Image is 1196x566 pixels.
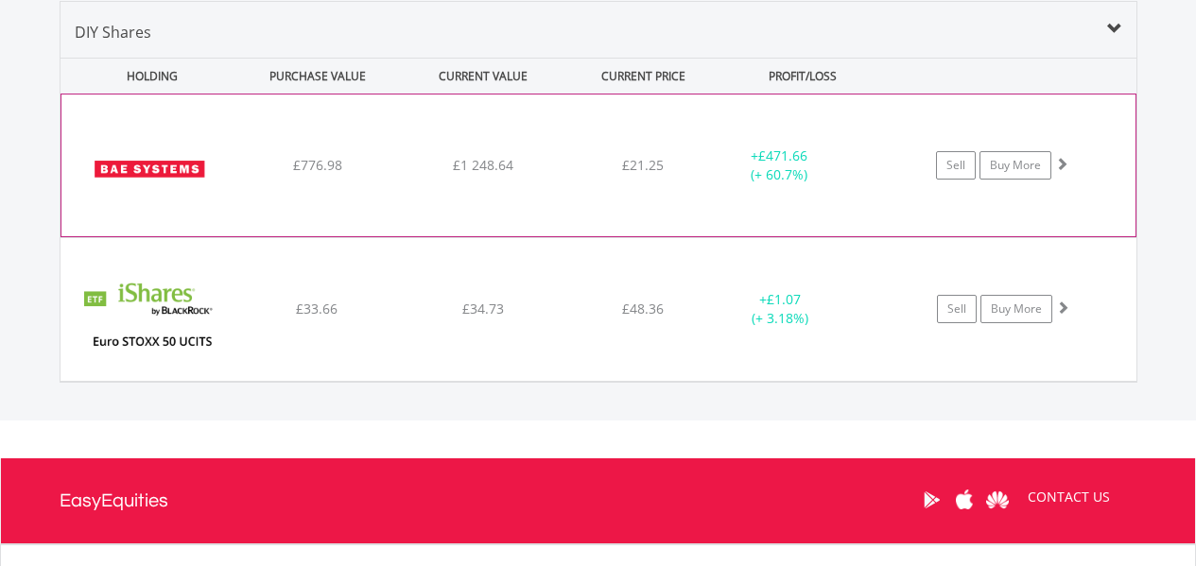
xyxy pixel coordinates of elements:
[622,156,664,174] span: £21.25
[948,471,981,529] a: Apple
[237,59,399,94] div: PURCHASE VALUE
[71,118,234,232] img: EQU.GBP.BA.png
[462,300,504,317] span: £34.73
[708,146,850,184] div: + (+ 60.7%)
[1014,471,1123,523] a: CONTACT US
[937,295,977,323] a: Sell
[296,300,338,317] span: £33.66
[293,156,342,174] span: £776.98
[758,146,807,164] span: £471.66
[60,458,168,543] a: EasyEquities
[403,59,564,94] div: CURRENT VALUE
[915,471,948,529] a: Google Play
[70,262,233,375] img: EQU.GBP.EUE.png
[567,59,718,94] div: CURRENT PRICE
[980,295,1052,323] a: Buy More
[981,471,1014,529] a: Huawei
[61,59,234,94] div: HOLDING
[622,300,664,317] span: £48.36
[75,22,151,43] span: DIY Shares
[979,151,1051,180] a: Buy More
[453,156,513,174] span: £1 248.64
[936,151,976,180] a: Sell
[709,290,852,328] div: + (+ 3.18%)
[767,290,801,308] span: £1.07
[722,59,884,94] div: PROFIT/LOSS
